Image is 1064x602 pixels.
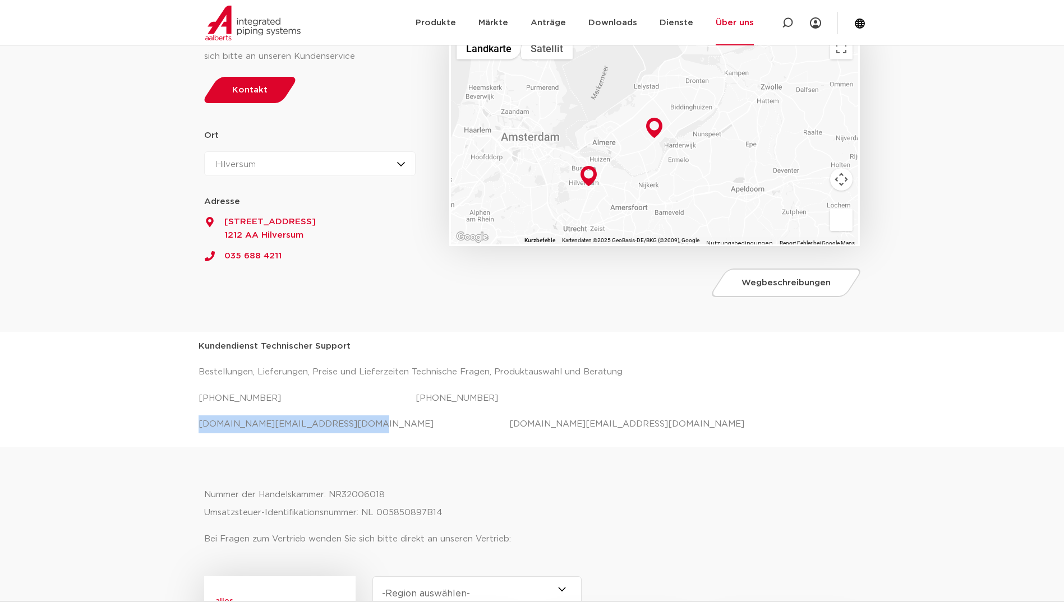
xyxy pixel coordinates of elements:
[204,530,860,548] p: Bei Fragen zum Vertrieb wenden Sie sich bitte direkt an unseren Vertrieb:
[830,168,853,191] button: Kamerasteuerung für die Karte
[204,30,416,66] div: Für allgemeine und technische Fragen wenden Sie sich bitte an unseren Kundenservice
[199,390,866,407] p: [PHONE_NUMBER] [PHONE_NUMBER]
[454,230,491,244] img: Googeln
[709,268,864,297] a: Wegbeschreibungen
[521,37,573,59] button: Satellitenbilder anzeigen
[562,237,699,243] span: Kartendaten ©2025 GeoBasis-DE/BKG (©2009), Google
[199,415,866,433] p: [DOMAIN_NAME][EMAIL_ADDRESS][DOMAIN_NAME] [DOMAIN_NAME][EMAIL_ADDRESS][DOMAIN_NAME]
[524,237,555,244] button: Kurzbefehle
[204,486,860,522] p: Nummer der Handelskammer: NR32006018 Umsatzsteuer-Identifikationsnummer: NL 005850897B14
[830,209,853,231] button: Pegman auf die Karte ziehen, um Street View aufzurufen
[780,240,855,246] a: Report Fehler bei Google Maps
[204,131,219,140] strong: Ort
[741,279,831,287] span: Wegbeschreibungen
[201,77,298,103] a: Kontakt
[454,230,491,244] a: Dieses Gebiet in Google Maps öffnen (in neuem Fenster)
[216,160,256,169] span: Hilversum
[232,86,268,94] span: Kontakt
[830,37,853,59] button: Vollbildansicht ein/aus
[457,37,521,59] button: Stadtplan anzeigen
[199,342,351,350] strong: Kundendienst Technischer Support
[199,363,866,381] p: Bestellungen, Lieferungen, Preise und Lieferzeiten Technische Fragen, Produktauswahl und Beratung
[706,240,773,246] a: Nutzungsbedingungen (wird in neuem Tab geöffnet)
